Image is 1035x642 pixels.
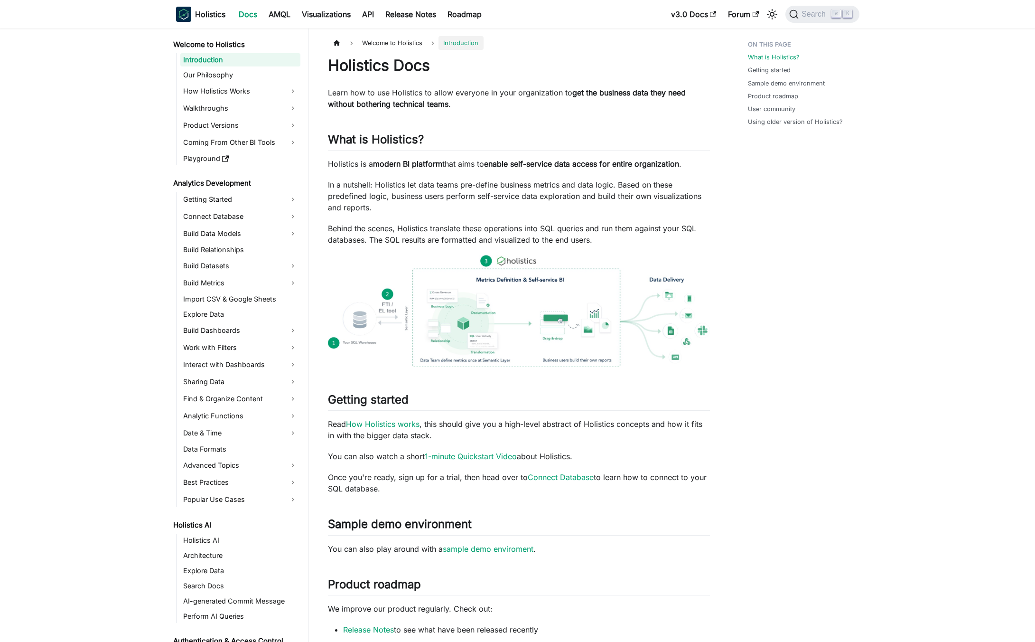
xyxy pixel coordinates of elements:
a: Getting started [748,66,791,75]
a: AMQL [263,7,296,22]
img: Holistics [176,7,191,22]
a: API [356,7,380,22]
a: Build Relationships [180,243,300,256]
a: Find & Organize Content [180,391,300,406]
a: Roadmap [442,7,487,22]
a: User community [748,104,795,113]
a: Connect Database [180,209,300,224]
a: Release Notes [343,625,394,634]
a: Release Notes [380,7,442,22]
p: Holistics is a that aims to . [328,158,710,170]
a: Explore Data [180,564,300,577]
a: Interact with Dashboards [180,357,300,372]
p: We improve our product regularly. Check out: [328,603,710,614]
a: Popular Use Cases [180,492,300,507]
b: Holistics [195,9,225,20]
a: Import CSV & Google Sheets [180,293,300,306]
h2: What is Holistics? [328,132,710,151]
p: Learn how to use Holistics to allow everyone in your organization to . [328,87,710,110]
a: Build Data Models [180,226,300,241]
a: Search Docs [180,579,300,593]
p: Read , this should give you a high-level abstract of Holistics concepts and how it fits in with t... [328,418,710,441]
a: Holistics AI [170,519,300,532]
a: Analytics Development [170,177,300,190]
a: sample demo enviroment [443,544,533,554]
a: HolisticsHolistics [176,7,225,22]
a: Build Dashboards [180,323,300,338]
a: Docs [233,7,263,22]
a: Work with Filters [180,340,300,355]
a: Product Versions [180,118,300,133]
a: Build Metrics [180,275,300,291]
p: Behind the scenes, Holistics translate these operations into SQL queries and run them against you... [328,223,710,245]
a: Date & Time [180,425,300,441]
h2: Product roadmap [328,577,710,595]
a: AI-generated Commit Message [180,595,300,608]
a: Product roadmap [748,92,798,101]
a: Introduction [180,53,300,66]
span: Introduction [438,36,483,50]
p: In a nutshell: Holistics let data teams pre-define business metrics and data logic. Based on thes... [328,179,710,213]
img: How Holistics fits in your Data Stack [328,255,710,367]
a: Data Formats [180,443,300,456]
a: Home page [328,36,346,50]
strong: modern BI platform [373,159,442,169]
a: Visualizations [296,7,356,22]
a: Forum [722,7,765,22]
button: Switch between dark and light mode (currently light mode) [765,7,780,22]
p: Once you're ready, sign up for a trial, then head over to to learn how to connect to your SQL dat... [328,472,710,494]
a: What is Holistics? [748,53,800,62]
strong: enable self-service data access for entire organization [484,159,679,169]
a: How Holistics Works [180,84,300,99]
p: You can also watch a short about Holistics. [328,451,710,462]
a: Walkthroughs [180,101,300,116]
nav: Docs sidebar [167,28,309,642]
a: Holistics AI [180,534,300,547]
a: Using older version of Holistics? [748,117,843,126]
a: Analytic Functions [180,408,300,424]
a: Best Practices [180,475,300,490]
kbd: ⌘ [831,9,841,18]
a: Explore Data [180,308,300,321]
a: Sharing Data [180,374,300,389]
a: Connect Database [528,472,594,482]
li: to see what have been released recently [343,624,710,635]
a: How Holistics works [346,419,420,429]
a: Architecture [180,549,300,562]
h2: Sample demo environment [328,517,710,535]
a: Advanced Topics [180,458,300,473]
a: Our Philosophy [180,68,300,82]
a: Getting Started [180,192,300,207]
a: Welcome to Holistics [170,38,300,51]
p: You can also play around with a . [328,543,710,555]
a: Sample demo environment [748,79,825,88]
span: Search [799,10,831,19]
a: Playground [180,152,300,165]
h2: Getting started [328,393,710,411]
span: Welcome to Holistics [357,36,427,50]
a: v3.0 Docs [665,7,722,22]
kbd: K [843,9,852,18]
a: Coming From Other BI Tools [180,135,300,150]
button: Search (Command+K) [785,6,859,23]
h1: Holistics Docs [328,56,710,75]
a: Build Datasets [180,258,300,274]
nav: Breadcrumbs [328,36,710,50]
a: 1-minute Quickstart Video [425,452,517,461]
a: Perform AI Queries [180,610,300,623]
